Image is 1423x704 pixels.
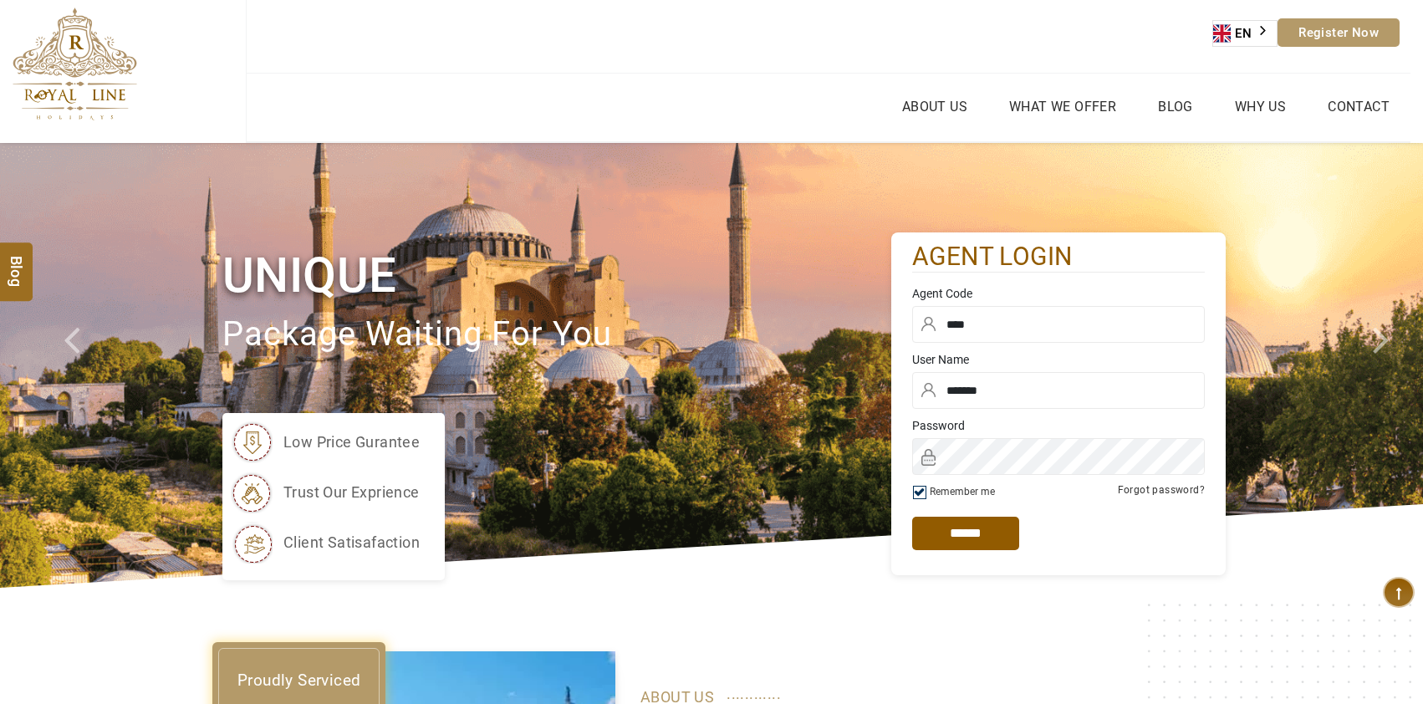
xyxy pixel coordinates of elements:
[1324,94,1394,119] a: Contact
[898,94,972,119] a: About Us
[6,256,28,270] span: Blog
[912,285,1205,302] label: Agent Code
[912,241,1205,273] h2: agent login
[1212,20,1278,47] div: Language
[222,244,891,307] h1: Unique
[13,8,137,120] img: The Royal Line Holidays
[1231,94,1290,119] a: Why Us
[231,472,420,513] li: trust our exprience
[43,143,114,588] a: Check next prev
[912,351,1205,368] label: User Name
[1005,94,1120,119] a: What we Offer
[1118,484,1205,496] a: Forgot password?
[1352,143,1423,588] a: Check next image
[1213,21,1277,46] a: EN
[1278,18,1400,47] a: Register Now
[912,417,1205,434] label: Password
[231,522,420,564] li: client satisafaction
[222,307,891,363] p: package waiting for you
[1154,94,1197,119] a: Blog
[930,486,995,497] label: Remember me
[1212,20,1278,47] aside: Language selected: English
[231,421,420,463] li: low price gurantee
